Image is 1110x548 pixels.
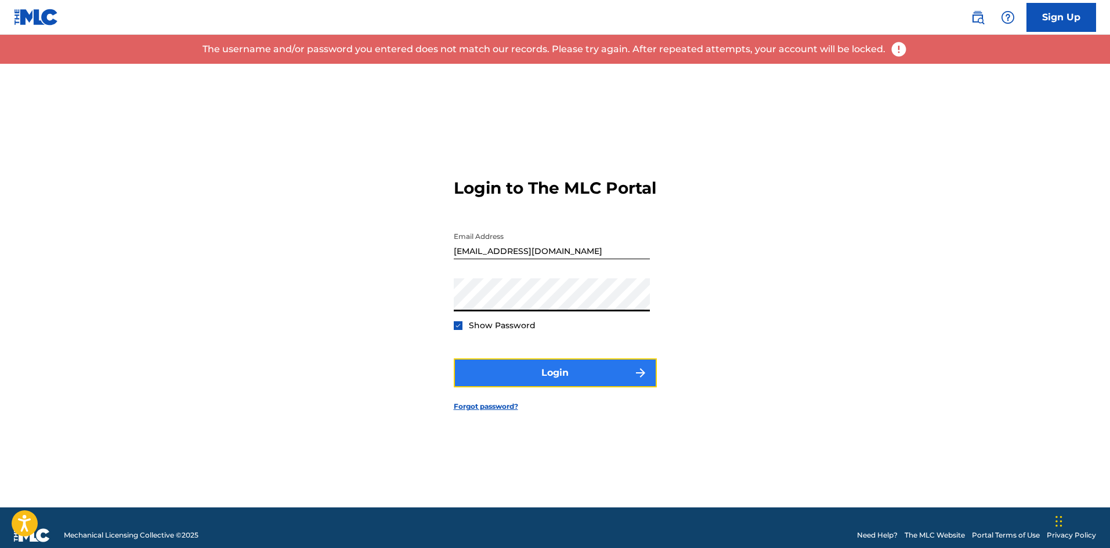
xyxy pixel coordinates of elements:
a: Public Search [966,6,989,29]
img: f7272a7cc735f4ea7f67.svg [634,366,648,380]
a: Portal Terms of Use [972,530,1040,540]
button: Login [454,358,657,387]
img: search [971,10,985,24]
iframe: Chat Widget [1052,492,1110,548]
a: Forgot password? [454,401,518,412]
img: help [1001,10,1015,24]
div: Drag [1055,504,1062,539]
img: MLC Logo [14,9,59,26]
span: Mechanical Licensing Collective © 2025 [64,530,198,540]
p: The username and/or password you entered does not match our records. Please try again. After repe... [203,42,885,56]
a: Privacy Policy [1047,530,1096,540]
img: checkbox [455,322,461,329]
img: error [890,41,907,58]
a: Need Help? [857,530,898,540]
a: Sign Up [1026,3,1096,32]
div: Help [996,6,1019,29]
a: The MLC Website [905,530,965,540]
img: logo [14,528,50,542]
h3: Login to The MLC Portal [454,178,656,198]
span: Show Password [469,320,536,331]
